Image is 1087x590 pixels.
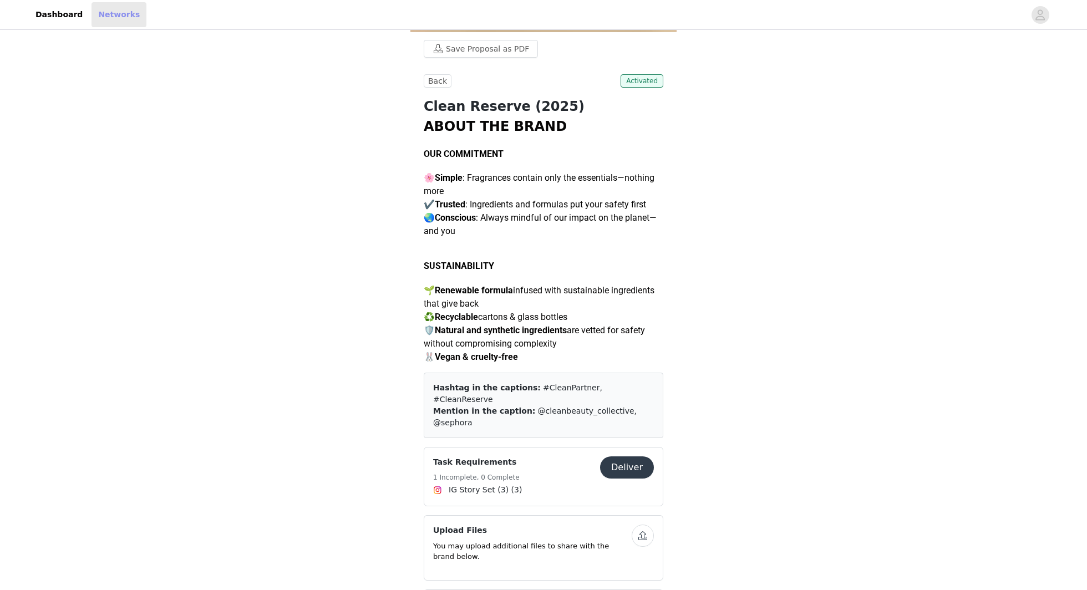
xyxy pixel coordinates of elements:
strong: Recyclable [435,312,478,322]
span: Activated [621,74,663,88]
span: IG Story Set (3) (3) [449,484,522,496]
a: Networks [92,2,146,27]
h4: Upload Files [433,525,632,536]
strong: Simple [435,172,463,183]
img: Instagram Icon [433,486,442,495]
div: avatar [1035,6,1045,24]
h1: Clean Reserve (2025) [424,96,663,116]
span: 🌱 infu [424,285,529,296]
button: Deliver [600,456,654,479]
strong: Renewable formula [435,285,513,296]
strong: Natural and synthetic ingredients [435,325,567,335]
button: Save Proposal as PDF [424,40,538,58]
strong: Trusted [435,199,465,210]
span: @cleanbeauty_collective, @sephora [433,406,637,427]
strong: Vegan & cruelty-free [435,352,518,362]
span: #CleanPartner, #CleanReserve [433,383,602,404]
strong: SUSTAINABILITY [424,261,494,271]
span: 🌸 : Fragrances contain only the essentials—nothing more [424,172,654,196]
strong: ABOUT THE BRAND [424,119,567,134]
h5: 1 Incomplete, 0 Complete [433,472,520,482]
span: ✔️ : Ingredients and formulas put your safety first [424,199,646,210]
span: Mention in the caption: [433,406,535,415]
span: 🛡️ are vetted for safety without compromising complexity [424,325,645,349]
span: 🌏 : Always mindful of our impact on the planet—and you [424,212,657,236]
a: Dashboard [29,2,89,27]
p: You may upload additional files to share with the brand below. [433,541,632,562]
button: Back [424,74,451,88]
h4: Task Requirements [433,456,520,468]
span: ♻️ cartons & glass bottles [424,312,567,322]
span: sed with sustainable ingredients that give back [424,285,654,309]
span: Hashtag in the captions: [433,383,541,392]
div: Task Requirements [424,447,663,506]
span: 🐰 [424,352,518,362]
strong: OUR COMMITMENT [424,149,504,159]
strong: Conscious [435,212,476,223]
